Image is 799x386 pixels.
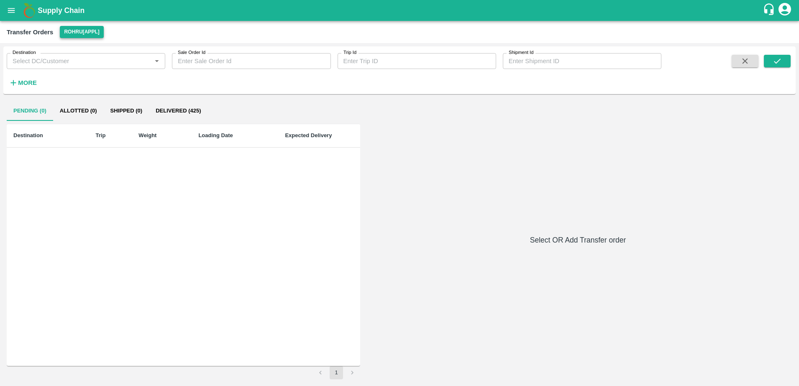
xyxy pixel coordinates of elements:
button: page 1 [330,366,343,379]
button: Open [151,56,162,66]
h6: Select OR Add Transfer order [364,234,792,246]
b: Destination [13,132,43,138]
strong: More [18,79,37,86]
button: Shipped (0) [104,101,149,121]
input: Select DC/Customer [9,56,149,66]
button: Allotted (0) [53,101,104,121]
button: Pending (0) [7,101,53,121]
b: Weight [138,132,156,138]
button: More [7,76,39,90]
div: Transfer Orders [7,27,53,38]
button: Select DC [60,26,103,38]
nav: pagination navigation [312,366,360,379]
input: Enter Shipment ID [503,53,661,69]
img: logo [21,2,38,19]
label: Destination [13,49,36,56]
b: Trip [96,132,106,138]
label: Shipment Id [509,49,533,56]
div: customer-support [763,3,777,18]
button: open drawer [2,1,21,20]
label: Sale Order Id [178,49,205,56]
label: Trip Id [343,49,356,56]
input: Enter Trip ID [338,53,496,69]
button: Delivered (425) [149,101,207,121]
a: Supply Chain [38,5,763,16]
b: Supply Chain [38,6,85,15]
div: account of current user [777,2,792,19]
b: Expected Delivery [285,132,332,138]
input: Enter Sale Order Id [172,53,330,69]
b: Loading Date [198,132,233,138]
